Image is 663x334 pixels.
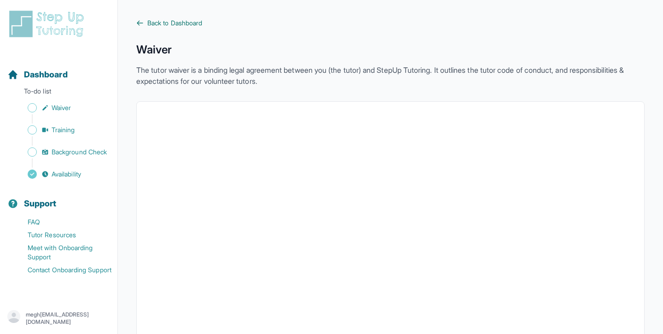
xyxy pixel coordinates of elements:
span: f [180,76,183,86]
span: tors. [236,76,257,86]
span: agr [246,65,256,75]
span: is a It of & [136,65,624,86]
span: T [136,65,141,75]
a: Waiver [7,101,117,114]
span: tu [343,65,350,75]
span: T [24,87,27,95]
a: Meet with Onboarding Support [7,241,117,264]
span: l [229,65,231,75]
span: or [180,76,189,86]
span: be [284,65,292,75]
span: megh [26,311,40,318]
span: unteer [204,76,235,86]
span: utor [151,65,166,75]
span: o-do [24,87,41,95]
span: utor [480,65,495,75]
h1: Waiver [136,42,645,57]
span: a [363,65,366,75]
span: oring. [403,65,432,75]
span: epUp [377,65,401,75]
span: l [43,87,44,95]
a: Dashboard [7,68,68,81]
button: megh[EMAIL_ADDRESS][DOMAIN_NAME] [7,310,110,327]
a: Contact Onboarding Support [7,264,117,276]
a: Tutor Resources [7,229,117,241]
span: a [555,65,559,75]
span: Dashboard [24,68,68,81]
a: Back to Dashboard [136,18,645,28]
span: egal [229,65,244,75]
img: logo [7,9,89,39]
span: tween [284,65,313,75]
span: t [480,65,483,75]
span: the [328,65,341,75]
span: Background Check [52,147,107,157]
span: ctations [136,76,179,86]
span: o [191,76,195,86]
span: Availability [52,170,81,179]
span: ur [191,76,202,86]
button: Support [4,182,114,214]
span: nduct, [524,65,554,75]
span: ( [328,65,331,75]
a: Background Check [7,146,117,158]
span: ou [314,65,326,75]
span: bi [204,65,209,75]
span: nsibilities [570,65,617,75]
span: tu [236,76,243,86]
a: FAQ [7,216,117,229]
span: Back to Dashboard [147,18,202,28]
span: y [314,65,318,75]
span: Tut [403,65,414,75]
button: Dashboard [4,53,114,85]
span: ode [497,65,514,75]
span: expe [136,76,152,86]
span: [EMAIL_ADDRESS][DOMAIN_NAME] [26,311,89,325]
span: Support [24,197,57,210]
span: c [497,65,501,75]
span: nding [204,65,228,75]
a: Availability [7,168,117,181]
span: iver [169,65,189,75]
span: St [377,65,384,75]
span: ou [440,65,448,75]
span: Training [52,125,75,135]
span: nd [555,65,567,75]
span: nd [363,65,375,75]
span: ist [43,87,51,95]
a: Training [7,123,117,136]
span: wa [169,65,178,75]
span: he [136,65,149,75]
span: he [467,65,478,75]
span: tlines [440,65,466,75]
span: vol [204,76,213,86]
span: tor) [343,65,361,75]
span: co [524,65,533,75]
span: Waiver [52,103,71,112]
span: respo [570,65,588,75]
span: t [151,65,153,75]
span: eement [246,65,282,75]
span: t [467,65,470,75]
